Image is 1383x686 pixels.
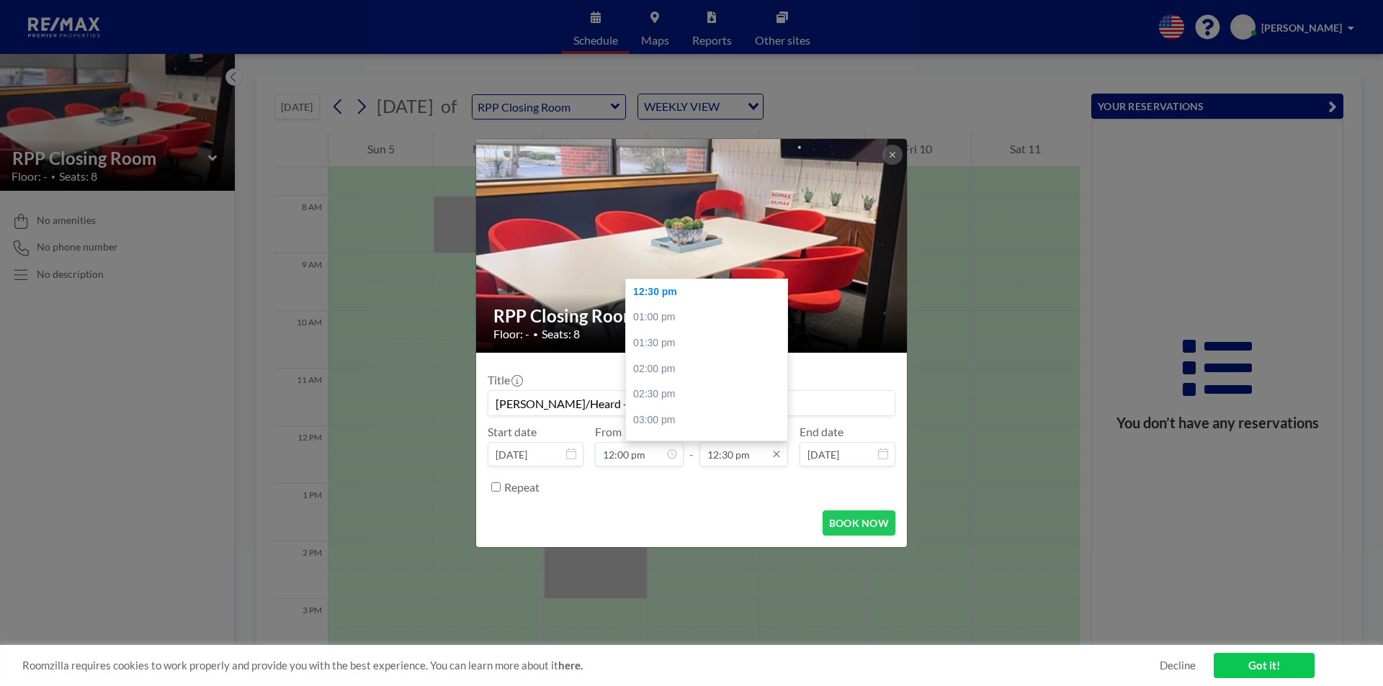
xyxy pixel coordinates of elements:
[626,304,795,330] div: 01:00 pm
[626,356,795,382] div: 02:00 pm
[626,433,795,459] div: 03:30 pm
[533,329,538,340] span: •
[493,305,891,327] h2: RPP Closing Room
[595,425,622,439] label: From
[22,659,1160,672] span: Roomzilla requires cookies to work properly and provide you with the best experience. You can lea...
[626,382,795,407] div: 02:30 pm
[493,327,529,341] span: Floor: -
[558,659,583,672] a: here.
[800,425,843,439] label: End date
[823,510,895,536] button: BOOK NOW
[626,407,795,433] div: 03:00 pm
[504,480,540,495] label: Repeat
[488,373,522,387] label: Title
[542,327,580,341] span: Seats: 8
[626,330,795,356] div: 01:30 pm
[488,391,895,415] input: Angel's reservation
[1214,653,1315,678] a: Got it!
[626,279,795,305] div: 12:30 pm
[689,430,694,461] span: -
[1160,659,1196,672] a: Decline
[488,425,537,439] label: Start date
